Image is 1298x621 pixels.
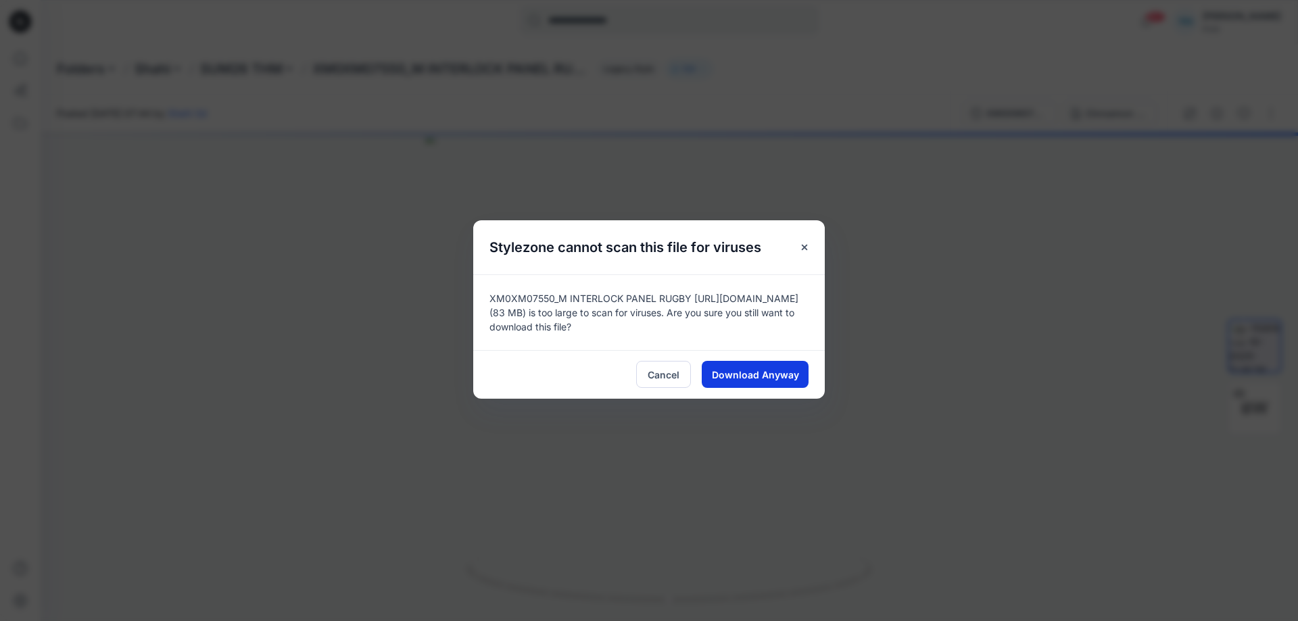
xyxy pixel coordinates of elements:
button: Download Anyway [702,361,809,388]
button: Cancel [636,361,691,388]
span: Download Anyway [712,368,799,382]
h5: Stylezone cannot scan this file for viruses [473,220,777,274]
span: Cancel [648,368,679,382]
div: XM0XM07550_M INTERLOCK PANEL RUGBY [URL][DOMAIN_NAME] (83 MB) is too large to scan for viruses. A... [473,274,825,350]
button: Close [792,235,817,259]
